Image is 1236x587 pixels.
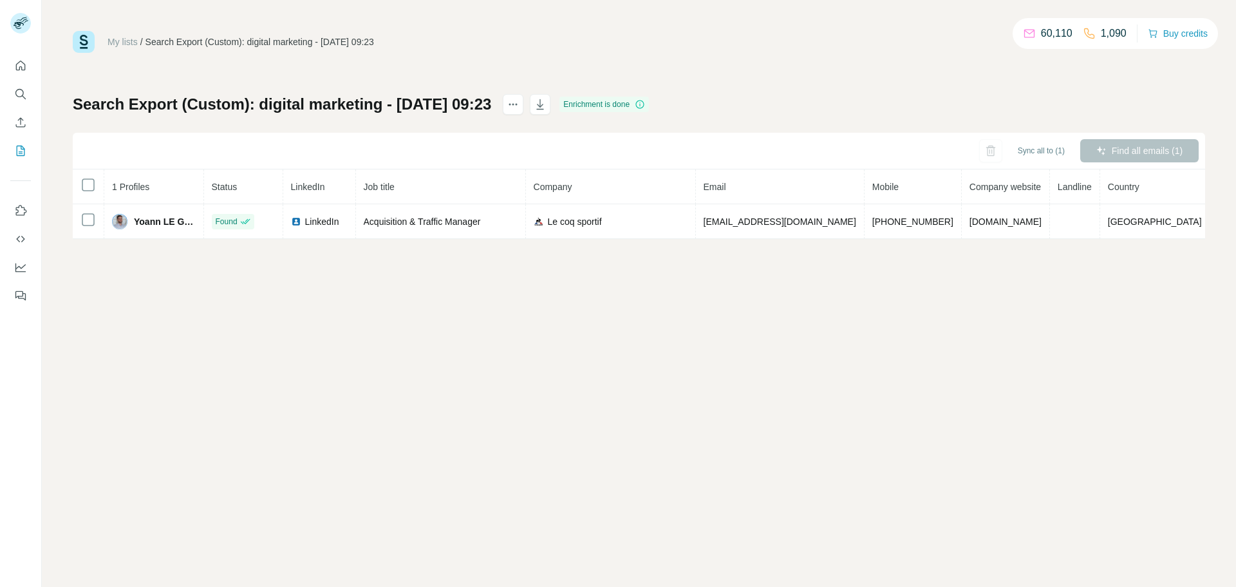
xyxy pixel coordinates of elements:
button: Feedback [10,284,31,307]
button: Buy credits [1148,24,1208,43]
button: actions [503,94,523,115]
span: Acquisition & Traffic Manager [364,217,481,227]
span: Country [1108,182,1139,192]
a: My lists [108,37,138,47]
p: 1,090 [1101,26,1127,41]
span: Landline [1058,182,1092,192]
span: [EMAIL_ADDRESS][DOMAIN_NAME] [704,217,856,227]
span: Status [212,182,238,192]
span: Sync all to (1) [1018,145,1065,157]
span: Company [534,182,572,192]
span: LinkedIn [305,215,339,228]
img: Avatar [112,214,127,229]
span: Company website [969,182,1041,192]
img: company-logo [534,217,544,227]
span: Email [704,182,726,192]
div: Search Export (Custom): digital marketing - [DATE] 09:23 [145,35,374,48]
button: Sync all to (1) [1009,141,1074,160]
span: Mobile [872,182,899,192]
span: Le coq sportif [548,215,602,228]
h1: Search Export (Custom): digital marketing - [DATE] 09:23 [73,94,491,115]
span: Job title [364,182,395,192]
span: [DOMAIN_NAME] [969,217,1042,227]
button: My lists [10,139,31,162]
span: LinkedIn [291,182,325,192]
span: Found [216,216,238,227]
span: 1 Profiles [112,182,149,192]
button: Use Surfe on LinkedIn [10,199,31,222]
p: 60,110 [1041,26,1072,41]
button: Quick start [10,54,31,77]
div: Enrichment is done [559,97,649,112]
button: Search [10,82,31,106]
span: [GEOGRAPHIC_DATA] [1108,217,1202,227]
span: [PHONE_NUMBER] [872,217,953,227]
span: Yoann LE GLEVIC [134,215,196,228]
li: / [140,35,143,48]
img: Surfe Logo [73,31,95,53]
button: Dashboard [10,256,31,279]
button: Use Surfe API [10,227,31,251]
button: Enrich CSV [10,111,31,134]
img: LinkedIn logo [291,217,301,227]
